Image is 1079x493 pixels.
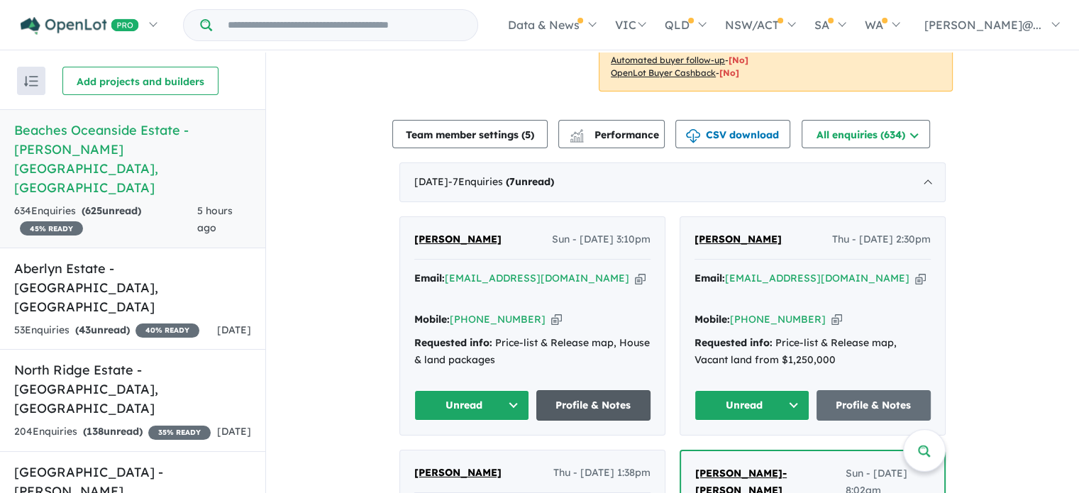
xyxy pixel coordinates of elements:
[570,133,584,143] img: bar-chart.svg
[552,231,651,248] span: Sun - [DATE] 3:10pm
[14,121,251,197] h5: Beaches Oceanside Estate - [PERSON_NAME][GEOGRAPHIC_DATA] , [GEOGRAPHIC_DATA]
[611,67,716,78] u: OpenLot Buyer Cashback
[217,425,251,438] span: [DATE]
[21,17,139,35] img: Openlot PRO Logo White
[536,390,651,421] a: Profile & Notes
[399,162,946,202] div: [DATE]
[414,231,502,248] a: [PERSON_NAME]
[392,120,548,148] button: Team member settings (5)
[414,466,502,479] span: [PERSON_NAME]
[719,67,739,78] span: [No]
[62,67,218,95] button: Add projects and builders
[135,323,199,338] span: 40 % READY
[14,203,197,237] div: 634 Enquir ies
[558,120,665,148] button: Performance
[445,272,629,284] a: [EMAIL_ADDRESS][DOMAIN_NAME]
[831,312,842,327] button: Copy
[915,271,926,286] button: Copy
[525,128,531,141] span: 5
[686,129,700,143] img: download icon
[82,204,141,217] strong: ( unread)
[448,175,554,188] span: - 7 Enquir ies
[85,204,102,217] span: 625
[217,323,251,336] span: [DATE]
[414,313,450,326] strong: Mobile:
[14,259,251,316] h5: Aberlyn Estate - [GEOGRAPHIC_DATA] , [GEOGRAPHIC_DATA]
[802,120,930,148] button: All enquiries (634)
[414,335,651,369] div: Price-list & Release map, House & land packages
[83,425,143,438] strong: ( unread)
[924,18,1041,32] span: [PERSON_NAME]@...
[14,423,211,441] div: 204 Enquir ies
[695,233,782,245] span: [PERSON_NAME]
[148,426,211,440] span: 35 % READY
[414,233,502,245] span: [PERSON_NAME]
[509,175,515,188] span: 7
[695,231,782,248] a: [PERSON_NAME]
[414,336,492,349] strong: Requested info:
[215,10,475,40] input: Try estate name, suburb, builder or developer
[730,313,826,326] a: [PHONE_NUMBER]
[414,272,445,284] strong: Email:
[414,465,502,482] a: [PERSON_NAME]
[20,221,83,236] span: 45 % READY
[675,120,790,148] button: CSV download
[695,272,725,284] strong: Email:
[414,390,529,421] button: Unread
[14,360,251,418] h5: North Ridge Estate - [GEOGRAPHIC_DATA] , [GEOGRAPHIC_DATA]
[729,55,748,65] span: [No]
[611,55,725,65] u: Automated buyer follow-up
[14,322,199,339] div: 53 Enquir ies
[75,323,130,336] strong: ( unread)
[570,129,583,137] img: line-chart.svg
[817,390,931,421] a: Profile & Notes
[79,323,91,336] span: 43
[450,313,546,326] a: [PHONE_NUMBER]
[832,231,931,248] span: Thu - [DATE] 2:30pm
[24,76,38,87] img: sort.svg
[87,425,104,438] span: 138
[551,312,562,327] button: Copy
[506,175,554,188] strong: ( unread)
[725,272,909,284] a: [EMAIL_ADDRESS][DOMAIN_NAME]
[695,336,773,349] strong: Requested info:
[635,271,646,286] button: Copy
[572,128,659,141] span: Performance
[695,335,931,369] div: Price-list & Release map, Vacant land from $1,250,000
[695,390,809,421] button: Unread
[553,465,651,482] span: Thu - [DATE] 1:38pm
[695,313,730,326] strong: Mobile:
[197,204,233,234] span: 5 hours ago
